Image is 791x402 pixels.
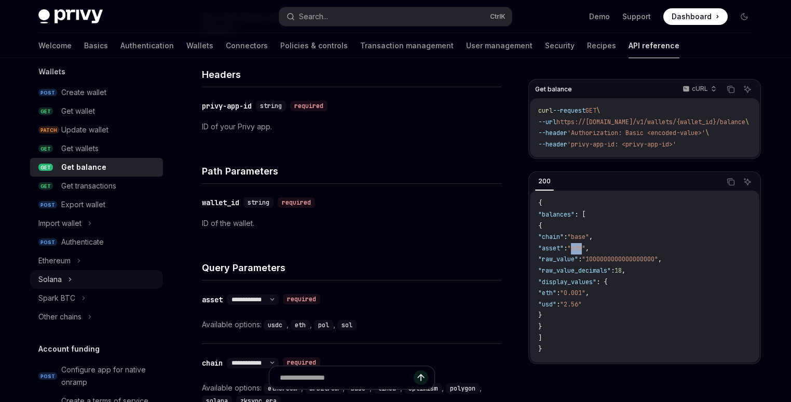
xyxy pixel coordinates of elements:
a: User management [466,33,533,58]
div: Available options: [202,318,501,331]
span: 'Authorization: Basic <encoded-value>' [567,129,705,137]
div: privy-app-id [202,101,252,111]
span: GET [38,145,53,153]
span: "asset" [538,244,564,252]
div: required [278,197,315,208]
span: : { [596,278,607,286]
a: Support [622,11,651,22]
a: POSTConfigure app for native onramp [30,360,163,392]
span: } [538,323,542,331]
button: Copy the contents from the code block [724,83,738,96]
span: : [611,266,615,275]
div: Get wallets [61,142,99,155]
span: 18 [615,266,622,275]
span: : [556,300,560,309]
div: Get wallet [61,105,95,117]
span: : [ [575,210,585,219]
span: , [589,233,593,241]
div: Authenticate [61,236,104,248]
a: GETGet wallets [30,139,163,158]
code: usdc [264,320,287,330]
span: --header [538,129,567,137]
a: GETGet balance [30,158,163,177]
a: Transaction management [360,33,454,58]
div: Solana [38,273,62,286]
span: "chain" [538,233,564,241]
span: "1000000000000000000" [582,255,658,263]
span: , [585,244,589,252]
h4: Query Parameters [202,261,501,275]
div: Get transactions [61,180,116,192]
code: sol [337,320,357,330]
a: Recipes [587,33,616,58]
button: Send message [414,370,428,385]
span: "raw_value" [538,255,578,263]
button: Ask AI [741,175,754,189]
span: curl [538,106,553,115]
div: , [291,318,314,331]
span: \ [705,129,709,137]
a: Policies & controls [280,33,348,58]
span: "usd" [538,300,556,309]
span: POST [38,238,57,246]
a: Welcome [38,33,72,58]
a: POSTCreate wallet [30,83,163,102]
span: string [260,102,282,110]
span: POST [38,201,57,209]
a: Basics [84,33,108,58]
span: POST [38,89,57,97]
button: Search...CtrlK [279,7,512,26]
span: Get balance [535,85,572,93]
span: "eth" [567,244,585,252]
a: POSTAuthenticate [30,233,163,251]
div: Other chains [38,311,81,323]
div: Import wallet [38,217,81,230]
span: \ [596,106,600,115]
a: Connectors [226,33,268,58]
a: Demo [589,11,610,22]
span: { [538,222,542,230]
span: { [538,199,542,207]
div: , [264,318,291,331]
p: ID of your Privy app. [202,120,501,133]
span: --request [553,106,585,115]
span: } [538,345,542,353]
span: "base" [567,233,589,241]
span: "eth" [538,289,556,297]
span: "raw_value_decimals" [538,266,611,275]
span: --url [538,118,556,126]
span: "display_values" [538,278,596,286]
button: Copy the contents from the code block [724,175,738,189]
div: wallet_id [202,197,239,208]
div: Configure app for native onramp [61,364,157,388]
button: Toggle dark mode [736,8,753,25]
span: 'privy-app-id: <privy-app-id>' [567,140,676,149]
span: GET [585,106,596,115]
span: ] [538,334,542,342]
a: Authentication [120,33,174,58]
span: : [578,255,582,263]
div: Spark BTC [38,292,75,304]
h5: Account funding [38,343,100,355]
span: GET [38,108,53,115]
code: eth [291,320,310,330]
a: GETGet wallet [30,102,163,120]
div: 200 [535,175,554,187]
div: Update wallet [61,124,108,136]
span: , [658,255,662,263]
a: GETGet transactions [30,177,163,195]
span: \ [745,118,749,126]
span: Ctrl K [490,12,506,21]
div: Get balance [61,161,106,173]
span: --header [538,140,567,149]
div: required [290,101,328,111]
div: chain [202,358,223,368]
button: cURL [677,81,721,98]
a: Security [545,33,575,58]
span: , [622,266,625,275]
div: asset [202,294,223,305]
div: required [283,294,320,304]
div: , [314,318,337,331]
span: , [585,289,589,297]
span: : [556,289,560,297]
